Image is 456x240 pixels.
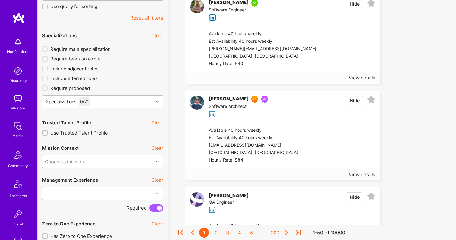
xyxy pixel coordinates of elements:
[209,192,248,199] div: [PERSON_NAME]
[190,96,204,110] img: User Avatar
[209,111,216,118] i: icon linkedIn
[367,96,375,104] i: icon EmptyStar
[209,60,316,68] div: Hourly Rate: $40
[156,160,159,163] i: icon Chevron
[50,46,111,52] span: Require main specialization
[9,77,27,84] div: Discovery
[42,119,91,126] div: Trusted Talent Profile
[50,85,90,91] span: Require proposed
[346,192,363,202] button: Hide
[13,220,23,227] div: Invite
[42,220,96,227] div: Zero to One Experience
[209,199,251,206] div: QA Engineer
[12,65,24,77] img: discovery
[11,148,25,162] img: Community
[50,65,99,72] span: Include adjacent roles
[209,103,271,110] div: Software Architect
[12,12,25,24] img: logo
[313,229,345,236] div: 1-50 of 10000
[349,171,375,178] div: View details
[151,119,163,126] button: Clear
[209,7,261,14] div: Software Engineer
[11,178,25,193] img: Architects
[45,158,88,165] div: Choose a mission...
[235,228,244,238] div: 4
[42,177,98,183] div: Management Experience
[151,220,163,227] button: Clear
[127,205,147,211] span: Required
[79,97,90,106] div: 0 / 71
[209,30,316,38] div: Available 40 hours weekly
[258,228,268,238] div: ...
[261,96,268,103] img: Been on Mission
[223,228,233,238] div: 3
[50,3,97,10] span: Use query for sorting
[12,92,24,105] img: teamwork
[209,53,316,60] div: [GEOGRAPHIC_DATA], [GEOGRAPHIC_DATA]
[151,177,163,183] button: Clear
[349,74,375,81] div: View details
[8,162,28,169] div: Community
[50,75,98,82] span: Include inferred roles
[12,120,24,132] img: admin teamwork
[209,38,316,45] div: Est Availability 40 hours weekly
[9,193,27,199] div: Architects
[50,130,108,136] span: Use Trusted Talent Profile
[251,96,258,103] img: Exceptional A.Teamer
[190,96,204,118] a: User Avatar
[156,192,159,195] i: icon Chevron
[151,32,163,39] button: Clear
[209,223,298,230] div: Available 40 hours weekly
[190,192,204,207] img: User Avatar
[209,14,216,21] i: icon linkedIn
[346,96,363,105] button: Hide
[130,15,163,21] button: Reset all filters
[156,100,159,103] i: icon Chevron
[50,233,112,239] span: Has Zero to One Experience
[211,228,221,238] div: 2
[11,105,26,111] div: Missions
[12,208,24,220] img: Invite
[209,134,298,142] div: Est Availability 40 hours weekly
[246,228,256,238] div: 5
[270,228,280,238] div: 200
[209,45,316,53] div: [PERSON_NAME][EMAIL_ADDRESS][DOMAIN_NAME]
[46,98,76,105] div: Specializations
[367,192,375,201] i: icon EmptyStar
[12,36,24,48] img: bell
[209,142,298,149] div: [EMAIL_ADDRESS][DOMAIN_NAME]
[151,145,163,151] button: Clear
[190,192,204,213] a: User Avatar
[209,96,248,103] div: [PERSON_NAME]
[209,149,298,157] div: [GEOGRAPHIC_DATA], [GEOGRAPHIC_DATA]
[13,132,24,139] div: Admin
[50,56,101,62] span: Require been on a role
[209,157,298,164] div: Hourly Rate: $84
[42,145,79,151] div: Mission Context
[7,48,29,55] div: Notifications
[199,228,209,238] div: 1
[209,127,298,134] div: Available 40 hours weekly
[209,207,216,214] i: icon linkedIn
[42,32,77,39] div: Specializations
